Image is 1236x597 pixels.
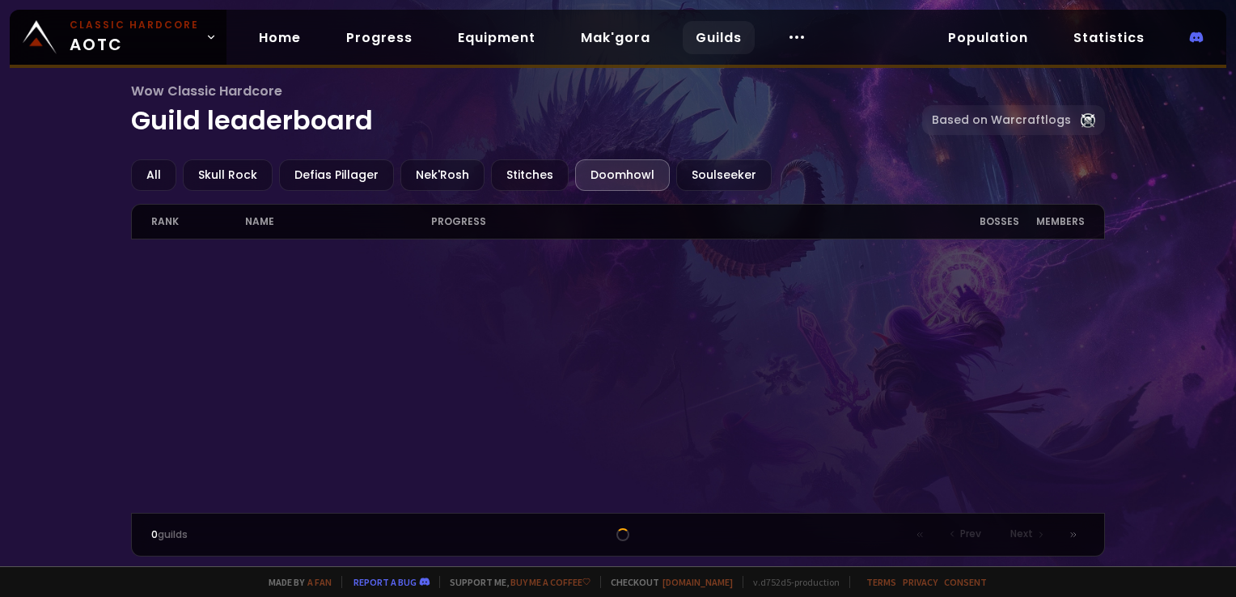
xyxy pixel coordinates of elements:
[922,105,1105,135] a: Based on Warcraftlogs
[945,205,1019,239] div: Bosses
[131,81,921,140] h1: Guild leaderboard
[279,159,394,191] div: Defias Pillager
[70,18,199,57] span: AOTC
[866,576,896,588] a: Terms
[131,81,921,101] span: Wow Classic Hardcore
[1010,527,1033,541] span: Next
[151,527,384,542] div: guilds
[1019,205,1085,239] div: members
[600,576,733,588] span: Checkout
[353,576,417,588] a: Report a bug
[568,21,663,54] a: Mak'gora
[259,576,332,588] span: Made by
[307,576,332,588] a: a fan
[151,205,244,239] div: rank
[400,159,485,191] div: Nek'Rosh
[491,159,569,191] div: Stitches
[510,576,590,588] a: Buy me a coffee
[1060,21,1158,54] a: Statistics
[935,21,1041,54] a: Population
[183,159,273,191] div: Skull Rock
[960,527,981,541] span: Prev
[683,21,755,54] a: Guilds
[662,576,733,588] a: [DOMAIN_NAME]
[575,159,670,191] div: Doomhowl
[131,159,176,191] div: All
[10,10,226,65] a: Classic HardcoreAOTC
[676,159,772,191] div: Soulseeker
[439,576,590,588] span: Support me,
[1081,113,1095,128] img: Warcraftlog
[246,21,314,54] a: Home
[333,21,425,54] a: Progress
[431,205,944,239] div: progress
[903,576,938,588] a: Privacy
[245,205,432,239] div: name
[445,21,548,54] a: Equipment
[743,576,840,588] span: v. d752d5 - production
[151,527,158,541] span: 0
[944,576,987,588] a: Consent
[70,18,199,32] small: Classic Hardcore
